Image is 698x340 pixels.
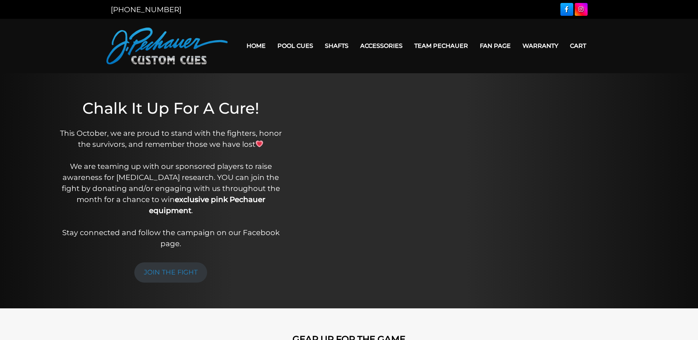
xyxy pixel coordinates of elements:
p: This October, we are proud to stand with the fighters, honor the survivors, and remember those we... [56,128,286,249]
a: Home [241,36,272,55]
a: [PHONE_NUMBER] [111,5,181,14]
a: Accessories [354,36,408,55]
a: Cart [564,36,592,55]
a: Fan Page [474,36,517,55]
a: Shafts [319,36,354,55]
strong: exclusive pink Pechauer equipment [149,195,265,215]
a: JOIN THE FIGHT [134,262,207,283]
a: Team Pechauer [408,36,474,55]
img: 💗 [256,140,263,148]
a: Pool Cues [272,36,319,55]
h1: Chalk It Up For A Cure! [56,99,286,117]
img: Pechauer Custom Cues [106,28,228,64]
a: Warranty [517,36,564,55]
